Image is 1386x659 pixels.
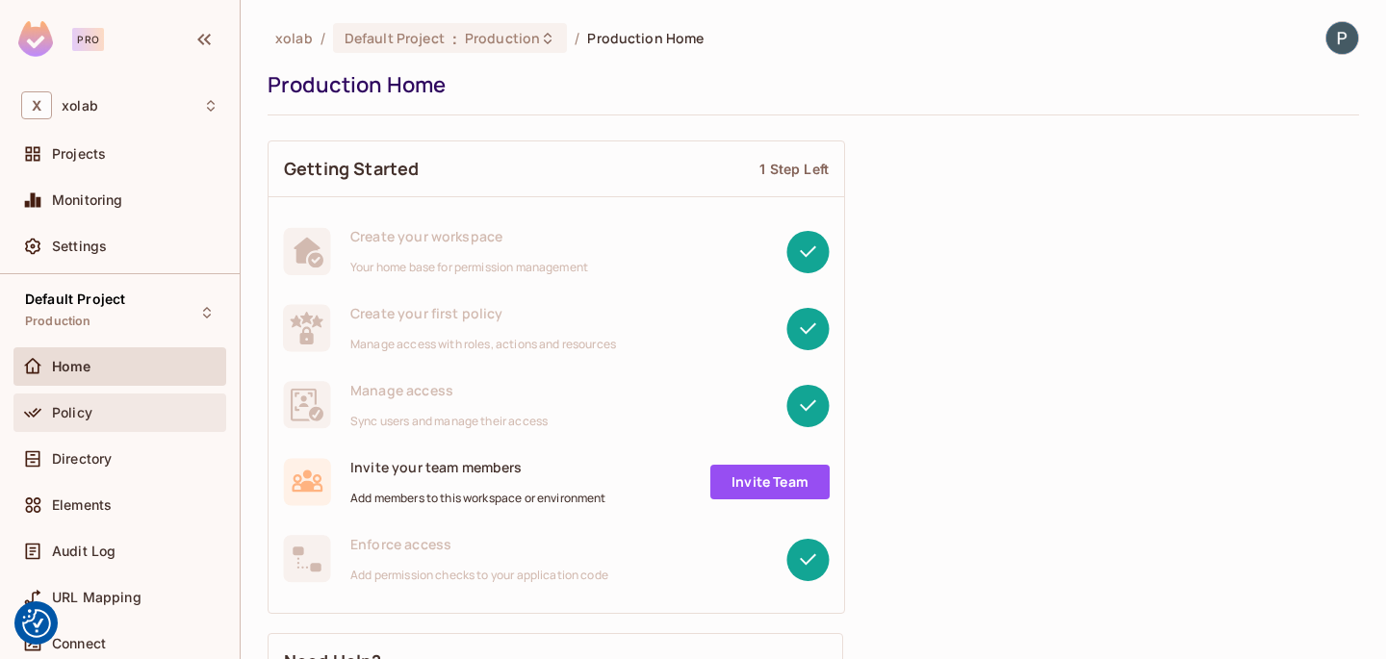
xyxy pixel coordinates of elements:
span: : [451,31,458,46]
span: Directory [52,451,112,467]
span: Elements [52,497,112,513]
span: Projects [52,146,106,162]
span: Workspace: xolab [62,98,98,114]
span: Connect [52,636,106,651]
span: Default Project [25,291,125,307]
span: Add members to this workspace or environment [350,491,606,506]
span: Monitoring [52,192,123,208]
span: Add permission checks to your application code [350,568,608,583]
span: Create your first policy [350,304,616,322]
span: Production Home [587,29,704,47]
span: Invite your team members [350,458,606,476]
div: Pro [72,28,104,51]
img: SReyMgAAAABJRU5ErkJggg== [18,21,53,57]
span: Settings [52,239,107,254]
span: Your home base for permission management [350,260,588,275]
div: Production Home [268,70,1349,99]
li: / [321,29,325,47]
span: Enforce access [350,535,608,553]
img: Revisit consent button [22,609,51,638]
span: Audit Log [52,544,115,559]
div: 1 Step Left [759,160,829,178]
span: Create your workspace [350,227,588,245]
span: X [21,91,52,119]
span: Sync users and manage their access [350,414,548,429]
span: Manage access [350,381,548,399]
span: Policy [52,405,92,420]
span: Getting Started [284,157,419,181]
img: Pouya Ghafarimehrdad [1326,22,1358,54]
span: URL Mapping [52,590,141,605]
span: Production [465,29,540,47]
li: / [575,29,579,47]
span: Production [25,314,91,329]
button: Consent Preferences [22,609,51,638]
a: Invite Team [710,465,830,499]
span: the active workspace [275,29,313,47]
span: Manage access with roles, actions and resources [350,337,616,352]
span: Home [52,359,91,374]
span: Default Project [345,29,445,47]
